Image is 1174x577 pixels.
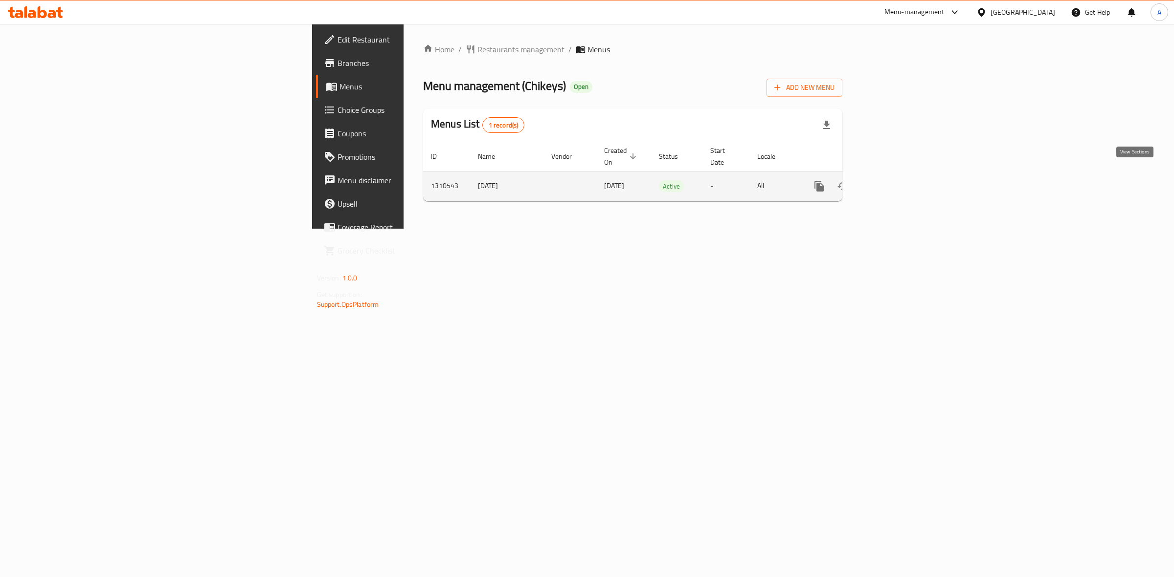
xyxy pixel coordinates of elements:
[604,145,639,168] span: Created On
[338,174,500,186] span: Menu disclaimer
[317,288,362,301] span: Get support on:
[1157,7,1161,18] span: A
[338,104,500,116] span: Choice Groups
[338,198,500,210] span: Upsell
[338,57,500,69] span: Branches
[466,43,564,55] a: Restaurants management
[659,150,691,162] span: Status
[710,145,738,168] span: Start Date
[551,150,585,162] span: Vendor
[659,181,684,192] span: Active
[774,82,835,94] span: Add New Menu
[431,150,450,162] span: ID
[478,150,508,162] span: Name
[831,174,855,198] button: Change Status
[338,221,500,233] span: Coverage Report
[570,81,592,93] div: Open
[570,83,592,91] span: Open
[767,79,842,97] button: Add New Menu
[316,239,508,262] a: Grocery Checklist
[316,169,508,192] a: Menu disclaimer
[757,150,788,162] span: Locale
[884,6,945,18] div: Menu-management
[316,215,508,239] a: Coverage Report
[482,117,525,133] div: Total records count
[659,180,684,192] div: Active
[338,245,500,256] span: Grocery Checklist
[317,272,341,284] span: Version:
[800,142,909,171] th: Actions
[316,98,508,122] a: Choice Groups
[338,34,500,45] span: Edit Restaurant
[815,113,838,137] div: Export file
[342,272,358,284] span: 1.0.0
[431,117,524,133] h2: Menus List
[316,28,508,51] a: Edit Restaurant
[808,174,831,198] button: more
[316,75,508,98] a: Menus
[316,145,508,169] a: Promotions
[317,298,379,311] a: Support.OpsPlatform
[702,171,749,201] td: -
[423,43,842,55] nav: breadcrumb
[477,43,564,55] span: Restaurants management
[338,151,500,163] span: Promotions
[604,179,624,192] span: [DATE]
[316,122,508,145] a: Coupons
[338,128,500,139] span: Coupons
[316,192,508,215] a: Upsell
[316,51,508,75] a: Branches
[749,171,800,201] td: All
[339,81,500,92] span: Menus
[423,142,909,201] table: enhanced table
[587,43,610,55] span: Menus
[991,7,1055,18] div: [GEOGRAPHIC_DATA]
[568,43,572,55] li: /
[483,121,524,130] span: 1 record(s)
